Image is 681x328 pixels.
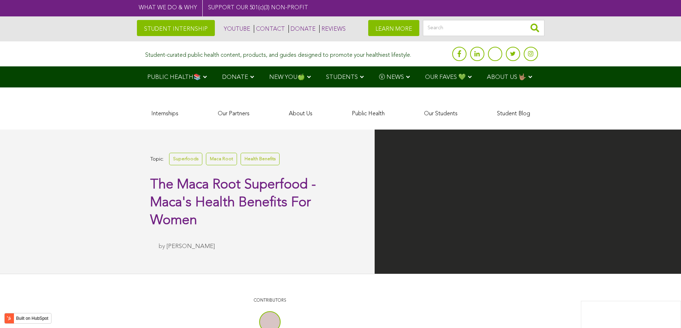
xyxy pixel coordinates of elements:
[326,74,358,80] span: STUDENTS
[379,74,404,80] span: Ⓥ NEWS
[222,74,248,80] span: DONATE
[147,74,201,80] span: PUBLIC HEALTH📚
[4,313,51,324] button: Built on HubSpot
[423,20,544,36] input: Search
[154,297,386,304] p: CONTRIBUTORS
[254,25,285,33] a: CONTACT
[368,20,419,36] a: LEARN MORE
[269,74,305,80] span: NEW YOU🍏
[137,66,544,87] div: Navigation Menu
[150,178,316,227] span: The Maca Root Superfood - Maca's Health Benefits For Women
[169,153,202,165] a: Superfoods
[487,74,526,80] span: ABOUT US 🤟🏽
[13,314,51,323] label: Built on HubSpot
[150,155,164,164] span: Topic:
[159,243,165,249] span: by
[137,20,215,36] a: STUDENT INTERNSHIP
[288,25,316,33] a: DONATE
[206,153,237,165] a: Maca Root
[5,314,13,323] img: HubSpot sprocket logo
[145,49,411,59] div: Student-curated public health content, products, and guides designed to promote your healthiest l...
[241,153,280,165] a: Health Benefits
[167,243,215,249] a: [PERSON_NAME]
[222,25,250,33] a: YOUTUBE
[645,294,681,328] iframe: Chat Widget
[425,74,466,80] span: OUR FAVES 💚
[319,25,346,33] a: REVIEWS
